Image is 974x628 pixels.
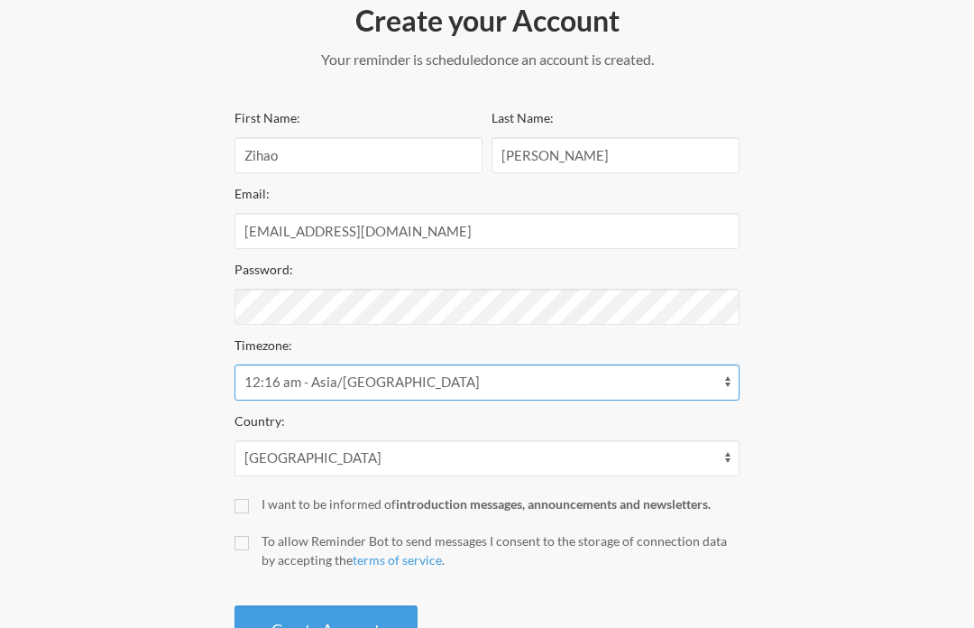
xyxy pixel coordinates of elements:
input: To allow Reminder Bot to send messages I consent to the storage of connection data by accepting t... [234,536,249,550]
label: Email: [234,186,270,201]
p: Your reminder is scheduled once an account is created. [234,49,740,70]
label: First Name: [234,110,300,125]
strong: introduction messages, announcements and newsletters. [396,496,711,512]
label: Timezone: [234,337,292,353]
a: terms of service [353,552,442,568]
label: Country: [234,413,285,429]
label: Last Name: [492,110,554,125]
div: To allow Reminder Bot to send messages I consent to the storage of connection data by accepting t... [262,531,740,569]
h2: Create your Account [234,2,740,40]
input: I want to be informed ofintroduction messages, announcements and newsletters. [234,499,249,513]
div: I want to be informed of [262,494,740,513]
label: Password: [234,262,293,277]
